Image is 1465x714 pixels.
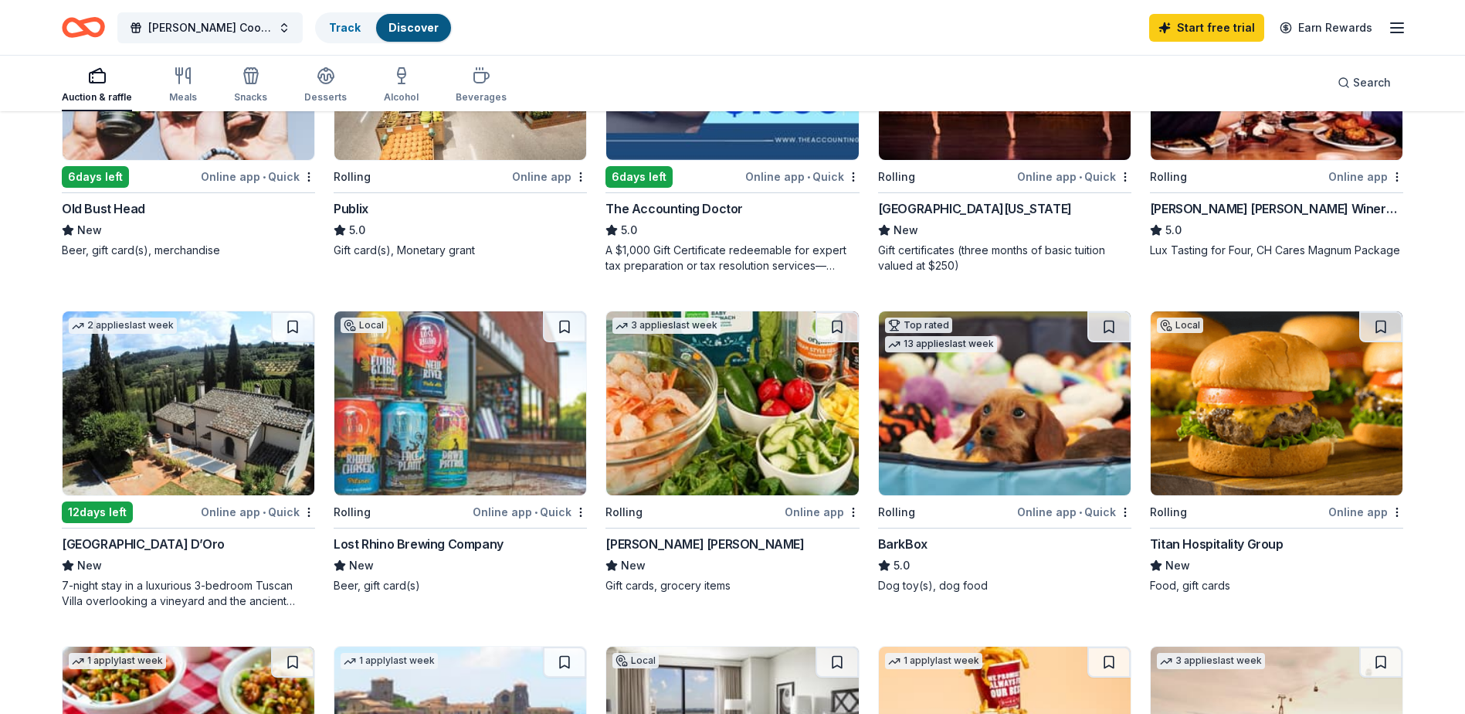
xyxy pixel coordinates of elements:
span: • [263,171,266,183]
span: New [77,556,102,575]
div: Local [341,318,387,333]
div: A $1,000 Gift Certificate redeemable for expert tax preparation or tax resolution services—recipi... [605,243,859,274]
div: Meals [169,91,197,104]
span: New [894,221,918,240]
img: Image for Villa Sogni D’Oro [63,311,314,495]
div: 6 days left [62,166,129,188]
div: Online app [1328,167,1403,186]
div: [GEOGRAPHIC_DATA] D’Oro [62,535,225,553]
span: Search [1353,73,1391,92]
div: Lux Tasting for Four, CH Cares Magnum Package [1150,243,1403,258]
span: New [621,556,646,575]
div: Gift card(s), Monetary grant [334,243,587,258]
a: Track [329,21,361,34]
div: Desserts [304,91,347,104]
div: Beer, gift card(s), merchandise [62,243,315,258]
div: Snacks [234,91,267,104]
span: New [77,221,102,240]
button: TrackDiscover [315,12,453,43]
div: Gift cards, grocery items [605,578,859,593]
div: Online app Quick [201,167,315,186]
div: 1 apply last week [69,653,166,669]
div: Top rated [885,318,952,333]
button: Beverages [456,60,507,111]
div: Titan Hospitality Group [1150,535,1284,553]
div: 12 days left [62,501,133,523]
span: New [1165,556,1190,575]
a: Discover [388,21,439,34]
a: Image for Harris Teeter3 applieslast weekRollingOnline app[PERSON_NAME] [PERSON_NAME]NewGift card... [605,311,859,593]
button: Auction & raffle [62,60,132,111]
button: Snacks [234,60,267,111]
div: [PERSON_NAME] [PERSON_NAME] Winery and Restaurants [1150,199,1403,218]
div: Publix [334,199,368,218]
button: Desserts [304,60,347,111]
a: Image for Titan Hospitality GroupLocalRollingOnline appTitan Hospitality GroupNewFood, gift cards [1150,311,1403,593]
div: Rolling [1150,503,1187,522]
span: [PERSON_NAME] Cook-Off [148,19,272,37]
div: Online app Quick [1017,167,1131,186]
div: Online app Quick [473,502,587,522]
div: Online app Quick [745,167,860,186]
div: The Accounting Doctor [605,199,743,218]
span: 5.0 [621,221,637,240]
img: Image for Harris Teeter [606,311,858,495]
div: Alcohol [384,91,419,104]
span: New [349,556,374,575]
div: Lost Rhino Brewing Company [334,535,504,553]
div: Rolling [605,503,643,522]
img: Image for Titan Hospitality Group [1151,311,1402,495]
a: Earn Rewards [1270,14,1382,42]
a: Image for Lost Rhino Brewing CompanyLocalRollingOnline app•QuickLost Rhino Brewing CompanyNewBeer... [334,311,587,593]
div: Beverages [456,91,507,104]
a: Image for BarkBoxTop rated13 applieslast weekRollingOnline app•QuickBarkBox5.0Dog toy(s), dog food [878,311,1131,593]
div: Online app Quick [1017,502,1131,522]
div: Food, gift cards [1150,578,1403,593]
div: Online app [512,167,587,186]
div: Dog toy(s), dog food [878,578,1131,593]
div: Rolling [878,503,915,522]
span: • [534,506,538,518]
div: Old Bust Head [62,199,145,218]
div: Rolling [878,168,915,186]
div: BarkBox [878,535,927,553]
div: 1 apply last week [341,653,438,669]
div: 6 days left [605,166,673,188]
div: 2 applies last week [69,318,177,334]
span: • [807,171,810,183]
div: Online app [1328,502,1403,522]
div: Auction & raffle [62,91,132,104]
div: 3 applies last week [612,318,721,334]
span: 5.0 [349,221,365,240]
div: Beer, gift card(s) [334,578,587,593]
div: 13 applies last week [885,336,997,352]
a: Start free trial [1149,14,1264,42]
div: [PERSON_NAME] [PERSON_NAME] [605,535,804,553]
div: Rolling [1150,168,1187,186]
a: Image for Villa Sogni D’Oro2 applieslast week12days leftOnline app•Quick[GEOGRAPHIC_DATA] D’OroNe... [62,311,315,609]
div: Rolling [334,168,371,186]
span: • [1079,506,1082,518]
button: Search [1325,67,1403,98]
div: 1 apply last week [885,653,982,669]
button: Meals [169,60,197,111]
div: 3 applies last week [1157,653,1265,669]
div: Online app Quick [201,502,315,522]
div: Local [1157,318,1203,333]
span: • [1079,171,1082,183]
a: Home [62,9,105,46]
button: Alcohol [384,60,419,111]
div: Online app [785,502,860,522]
div: 7-night stay in a luxurious 3-bedroom Tuscan Villa overlooking a vineyard and the ancient walled ... [62,578,315,609]
img: Image for BarkBox [879,311,1131,495]
div: Rolling [334,503,371,522]
div: Local [612,653,659,668]
div: Gift certificates (three months of basic tuition valued at $250) [878,243,1131,274]
span: 5.0 [1165,221,1182,240]
div: [GEOGRAPHIC_DATA][US_STATE] [878,199,1072,218]
span: • [263,506,266,518]
button: [PERSON_NAME] Cook-Off [117,12,303,43]
span: 5.0 [894,556,910,575]
img: Image for Lost Rhino Brewing Company [334,311,586,495]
